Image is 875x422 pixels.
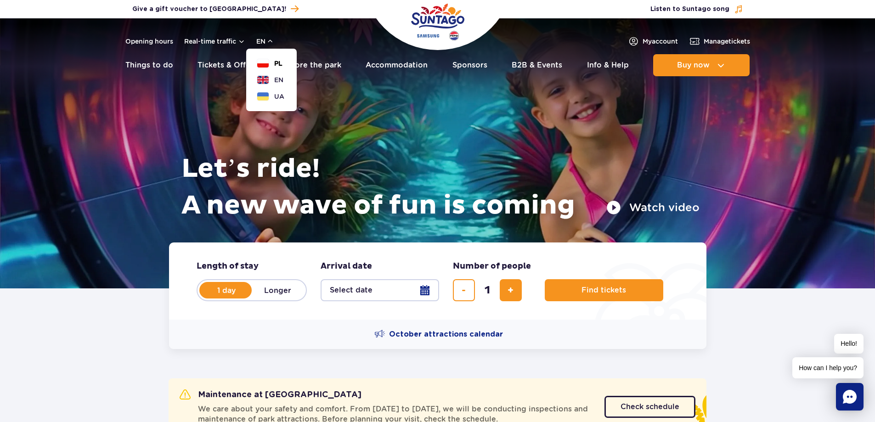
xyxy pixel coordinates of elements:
[278,54,341,76] a: Explore the park
[252,281,304,300] label: Longer
[125,54,173,76] a: Things to do
[545,279,663,301] button: Find tickets
[125,37,173,46] a: Opening hours
[606,200,700,215] button: Watch video
[366,54,428,76] a: Accommodation
[180,389,361,400] h2: Maintenance at [GEOGRAPHIC_DATA]
[650,5,729,14] span: Listen to Suntago song
[512,54,562,76] a: B2B & Events
[257,59,282,68] button: PL
[274,92,284,101] span: UA
[169,242,706,320] form: Planning your visit to Park of Poland
[257,92,284,101] button: UA
[792,357,864,378] span: How can I help you?
[321,279,439,301] button: Select date
[476,279,498,301] input: number of tickets
[256,37,274,46] button: en
[604,396,695,418] a: Check schedule
[628,36,678,47] a: Myaccount
[200,281,253,300] label: 1 day
[836,383,864,411] div: Chat
[274,75,283,84] span: EN
[581,286,626,294] span: Find tickets
[274,59,282,68] span: PL
[621,403,679,411] span: Check schedule
[587,54,629,76] a: Info & Help
[677,61,710,69] span: Buy now
[132,3,299,15] a: Give a gift voucher to [GEOGRAPHIC_DATA]!
[500,279,522,301] button: add ticket
[834,334,864,354] span: Hello!
[452,54,487,76] a: Sponsors
[374,329,503,340] a: October attractions calendar
[689,36,750,47] a: Managetickets
[197,261,259,272] span: Length of stay
[643,37,678,46] span: My account
[453,279,475,301] button: remove ticket
[257,75,283,84] button: EN
[132,5,286,14] span: Give a gift voucher to [GEOGRAPHIC_DATA]!
[653,54,750,76] button: Buy now
[389,329,503,339] span: October attractions calendar
[246,49,297,111] dialog: Language selection dialog
[321,261,372,272] span: Arrival date
[184,38,245,45] button: Real-time traffic
[650,5,743,14] button: Listen to Suntago song
[704,37,750,46] span: Manage tickets
[198,54,254,76] a: Tickets & Offer
[453,261,531,272] span: Number of people
[181,151,700,224] h1: Let’s ride! A new wave of fun is coming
